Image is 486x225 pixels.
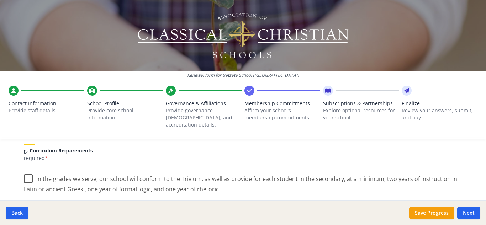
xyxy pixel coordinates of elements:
button: Save Progress [409,207,454,219]
p: Review your answers, submit, and pay. [402,107,477,121]
span: Membership Commitments [244,100,320,107]
p: Provide core school information. [87,107,163,121]
span: Finalize [402,100,477,107]
button: Next [457,207,480,219]
span: School Profile [87,100,163,107]
button: Back [6,207,28,219]
label: In the grades we serve, our school will conform to the Trivium, as well as provide for each stude... [24,170,462,193]
p: Provide staff details. [9,107,84,114]
p: Affirm your school’s membership commitments. [244,107,320,121]
span: Governance & Affiliations [166,100,242,107]
span: Contact Information [9,100,84,107]
img: Logo [137,11,350,60]
span: Subscriptions & Partnerships [323,100,399,107]
h5: g. Curriculum Requirements [24,148,462,153]
p: required [24,155,462,162]
p: Provide governance, [DEMOGRAPHIC_DATA], and accreditation details. [166,107,242,128]
p: Explore optional resources for your school. [323,107,399,121]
